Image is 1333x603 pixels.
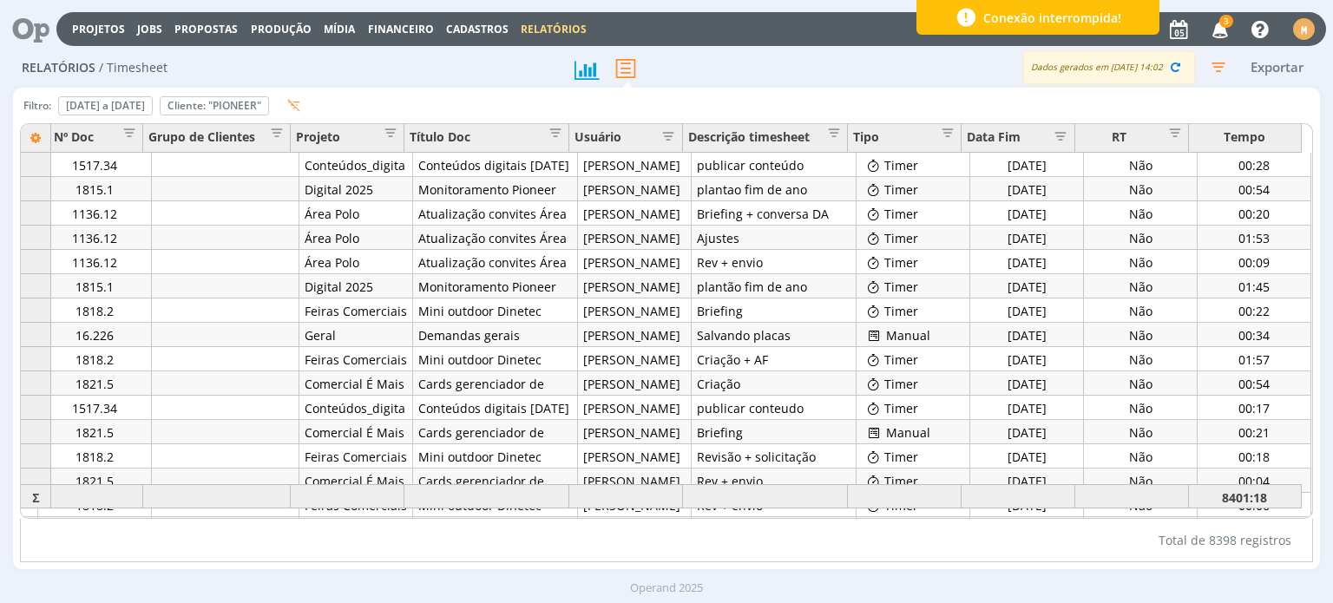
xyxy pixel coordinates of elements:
a: Financeiro [368,22,434,36]
div: Briefing [692,420,857,444]
div: Timer [857,444,970,469]
span: [DATE] a [DATE] [66,98,145,113]
div: [DATE] [970,420,1084,444]
div: Projeto [291,124,404,153]
div: Cards gerenciador de resultados [413,371,578,396]
div: Dados gerados em [DATE] 14:02 [1023,51,1195,84]
div: Timer [857,226,970,250]
div: Comercial É Mais É Pioneer [299,420,413,444]
div: [DATE] [970,347,1084,371]
div: Rev + envio [692,469,857,493]
div: [DATE] [970,250,1084,274]
button: Editar filtro para Coluna Grupo de Clientes [260,128,285,144]
div: 1136.12 [38,250,152,274]
div: Monitoramento Pioneer 2025 [413,517,578,541]
div: Geral [299,323,413,347]
div: Timer [857,201,970,226]
div: [PERSON_NAME] [578,347,692,371]
div: [DATE] [970,177,1084,201]
button: Projetos [67,23,130,36]
div: Manual [857,323,970,347]
div: Tipo [848,124,962,153]
div: 1517.34 [38,153,152,177]
div: Digital 2025 [299,517,413,541]
div: 01:45 [1198,274,1311,298]
div: Atualização convites Área Polo 2025 [413,201,578,226]
button: Relatórios [515,23,592,36]
div: [DATE] [970,298,1084,323]
div: Demandas gerais [413,323,578,347]
div: 1136.12 [38,226,152,250]
div: Σ [21,484,51,508]
span: Cadastros [446,22,509,36]
button: Editar filtro para Coluna Tipo [931,128,955,144]
div: Não [1084,153,1198,177]
button: Produção [246,23,317,36]
span: Cliente: "PIONEER" [167,98,261,113]
button: [DATE] a [DATE] [58,96,153,115]
div: 00:21 [1198,420,1311,444]
div: Mini outdoor Dinetec [413,444,578,469]
div: Data Fim [967,128,1069,151]
div: Comercial É Mais É Pioneer [299,469,413,493]
a: Produção [251,22,312,36]
button: Editar filtro para Coluna Título Doc [539,128,563,144]
div: Timer [857,177,970,201]
div: [PERSON_NAME] [578,274,692,298]
div: Feiras Comerciais 2025 [299,444,413,469]
div: 00:54 [1198,177,1311,201]
div: Manual [857,420,970,444]
div: Mini outdoor Dinetec [413,298,578,323]
div: Cards gerenciador de resultados [413,469,578,493]
div: 00:09 [1198,250,1311,274]
div: Não [1084,444,1198,469]
div: Timer [857,347,970,371]
div: [PERSON_NAME] [578,517,692,541]
div: [PERSON_NAME] [578,420,692,444]
div: 00:22 [1198,298,1311,323]
div: Usuário [575,128,677,151]
div: Nº Doc [30,124,143,153]
div: Descrição timesheet [683,124,848,153]
div: Não [1084,201,1198,226]
div: Conteúdos_digitais_mensais [299,396,413,420]
button: Editar filtro para Coluna Nº Doc [113,128,137,144]
div: [DATE] [970,396,1084,420]
div: [PERSON_NAME] [578,153,692,177]
div: Título Doc [404,124,569,153]
button: Mídia [318,23,360,36]
div: Cards gerenciador de resultados [413,420,578,444]
div: 00:54 [1198,371,1311,396]
div: 00:34 [1198,323,1311,347]
div: Área Polo [299,201,413,226]
div: [DATE] [970,517,1084,541]
span: / Timesheet [99,61,167,75]
button: Editar filtro para Coluna Descrição timesheet [818,128,842,144]
div: Briefing + conversa DA [692,201,857,226]
button: Exportar [1243,56,1311,78]
button: Jobs [132,23,167,36]
div: Monitoramento Pioneer 2025 [413,177,578,201]
div: [DATE] [970,469,1084,493]
div: Revisão + solicitação ajustes [692,444,857,469]
div: Tempo [1189,124,1303,153]
div: Não [1084,177,1198,201]
span: Total de 8398 registros [1159,531,1291,549]
div: Não [1084,323,1198,347]
div: [PERSON_NAME] [578,323,692,347]
span: Conexão interrompida! [983,9,1121,27]
div: 1818.2 [38,347,152,371]
div: plantao fim de ano [692,177,857,201]
div: Feiras Comerciais 2025 [299,347,413,371]
div: Briefing [692,298,857,323]
div: Conteúdos_digitais_mensais [299,153,413,177]
div: [DATE] [970,323,1084,347]
div: [PERSON_NAME] [578,396,692,420]
div: [DATE] [970,274,1084,298]
div: Não [1084,371,1198,396]
div: 1136.12 [38,201,152,226]
div: Mini outdoor Dinetec [413,347,578,371]
div: 01:57 [1198,347,1311,371]
div: Área Polo [299,226,413,250]
button: M [1292,14,1316,44]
